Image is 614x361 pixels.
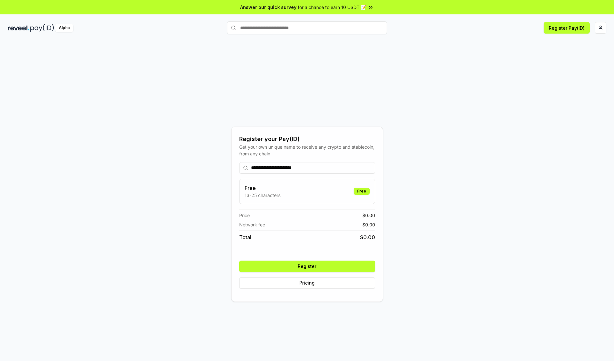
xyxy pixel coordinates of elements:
[239,221,265,228] span: Network fee
[245,192,280,199] p: 13-25 characters
[240,4,296,11] span: Answer our quick survey
[239,233,251,241] span: Total
[362,212,375,219] span: $ 0.00
[8,24,29,32] img: reveel_dark
[30,24,54,32] img: pay_id
[239,144,375,157] div: Get your own unique name to receive any crypto and stablecoin, from any chain
[360,233,375,241] span: $ 0.00
[245,184,280,192] h3: Free
[55,24,73,32] div: Alpha
[239,212,250,219] span: Price
[544,22,590,34] button: Register Pay(ID)
[298,4,366,11] span: for a chance to earn 10 USDT 📝
[239,277,375,289] button: Pricing
[239,135,375,144] div: Register your Pay(ID)
[239,261,375,272] button: Register
[354,188,370,195] div: Free
[362,221,375,228] span: $ 0.00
